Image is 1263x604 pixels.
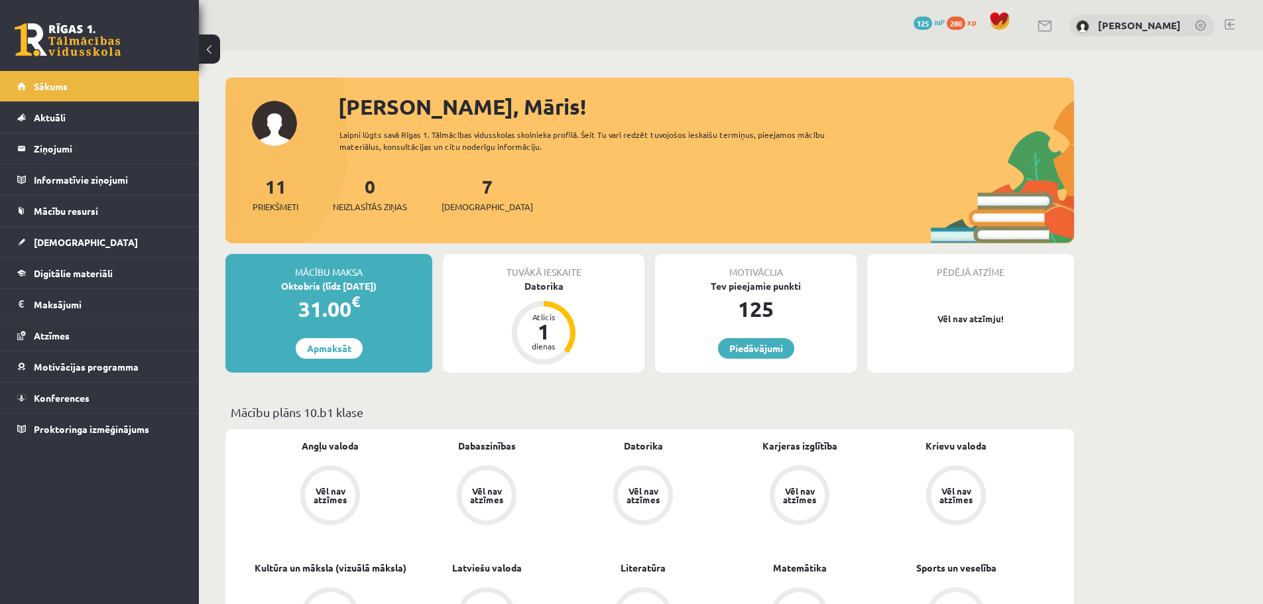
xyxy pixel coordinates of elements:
a: [DEMOGRAPHIC_DATA] [17,227,182,257]
span: Motivācijas programma [34,361,139,373]
div: Laipni lūgts savā Rīgas 1. Tālmācības vidusskolas skolnieka profilā. Šeit Tu vari redzēt tuvojošo... [339,129,849,152]
a: Mācību resursi [17,196,182,226]
div: Vēl nav atzīmes [625,487,662,504]
div: Tev pieejamie punkti [655,279,857,293]
a: Vēl nav atzīmes [878,465,1034,528]
a: Atzīmes [17,320,182,351]
a: Rīgas 1. Tālmācības vidusskola [15,23,121,56]
a: Krievu valoda [926,439,987,453]
a: Kultūra un māksla (vizuālā māksla) [255,561,406,575]
span: Digitālie materiāli [34,267,113,279]
a: Matemātika [773,561,827,575]
div: Datorika [443,279,644,293]
span: Mācību resursi [34,205,98,217]
a: Datorika Atlicis 1 dienas [443,279,644,367]
a: Karjeras izglītība [762,439,837,453]
div: Vēl nav atzīmes [781,487,818,504]
a: 7[DEMOGRAPHIC_DATA] [442,174,533,213]
a: 11Priekšmeti [253,174,298,213]
a: Aktuāli [17,102,182,133]
a: 125 mP [914,17,945,27]
a: Apmaksāt [296,338,363,359]
div: 125 [655,293,857,325]
span: Proktoringa izmēģinājums [34,423,149,435]
a: Vēl nav atzīmes [252,465,408,528]
div: Vēl nav atzīmes [937,487,975,504]
legend: Ziņojumi [34,133,182,164]
a: Proktoringa izmēģinājums [17,414,182,444]
a: Sports un veselība [916,561,996,575]
span: € [351,292,360,311]
p: Mācību plāns 10.b1 klase [231,403,1069,421]
div: Mācību maksa [225,254,432,279]
span: [DEMOGRAPHIC_DATA] [34,236,138,248]
span: Aktuāli [34,111,66,123]
div: Atlicis [524,313,564,321]
a: Dabaszinības [458,439,516,453]
div: Oktobris (līdz [DATE]) [225,279,432,293]
a: Vēl nav atzīmes [408,465,565,528]
div: Motivācija [655,254,857,279]
a: 280 xp [947,17,983,27]
span: Konferences [34,392,90,404]
div: 31.00 [225,293,432,325]
span: 125 [914,17,932,30]
div: [PERSON_NAME], Māris! [338,91,1074,123]
span: mP [934,17,945,27]
span: 280 [947,17,965,30]
a: Motivācijas programma [17,351,182,382]
div: Pēdējā atzīme [867,254,1074,279]
div: Vēl nav atzīmes [312,487,349,504]
a: 0Neizlasītās ziņas [333,174,407,213]
div: Tuvākā ieskaite [443,254,644,279]
legend: Maksājumi [34,289,182,320]
a: Maksājumi [17,289,182,320]
a: Angļu valoda [302,439,359,453]
div: dienas [524,342,564,350]
a: Literatūra [621,561,666,575]
a: Vēl nav atzīmes [565,465,721,528]
img: Māris Kalniņš [1076,20,1089,33]
a: Konferences [17,383,182,413]
a: Sākums [17,71,182,101]
a: Latviešu valoda [452,561,522,575]
span: Sākums [34,80,68,92]
p: Vēl nav atzīmju! [874,312,1067,326]
a: Informatīvie ziņojumi [17,164,182,195]
a: Vēl nav atzīmes [721,465,878,528]
span: Atzīmes [34,330,70,341]
span: Neizlasītās ziņas [333,200,407,213]
div: 1 [524,321,564,342]
span: xp [967,17,976,27]
span: [DEMOGRAPHIC_DATA] [442,200,533,213]
a: Digitālie materiāli [17,258,182,288]
a: Datorika [624,439,663,453]
a: Ziņojumi [17,133,182,164]
a: Piedāvājumi [718,338,794,359]
legend: Informatīvie ziņojumi [34,164,182,195]
div: Vēl nav atzīmes [468,487,505,504]
a: [PERSON_NAME] [1098,19,1181,32]
span: Priekšmeti [253,200,298,213]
